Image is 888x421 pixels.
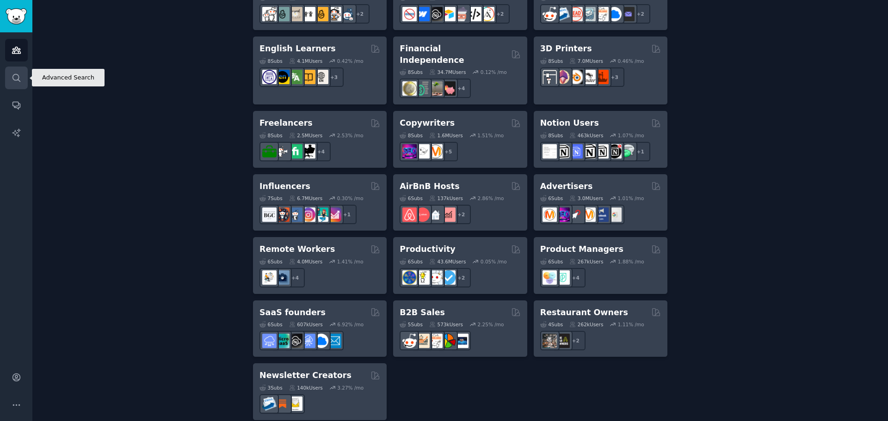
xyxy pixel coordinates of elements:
[259,181,310,192] h2: Influencers
[337,58,364,64] div: 0.42 % /mo
[275,144,290,159] img: freelance_forhire
[540,43,592,55] h2: 3D Printers
[618,258,644,265] div: 1.88 % /mo
[415,144,430,159] img: KeepWriting
[581,144,596,159] img: NotionGeeks
[441,7,456,21] img: Airtable
[415,334,430,348] img: salestechniques
[289,195,323,201] div: 6.7M Users
[259,117,313,129] h2: Freelancers
[415,81,430,96] img: FinancialPlanning
[429,69,466,75] div: 34.7M Users
[555,334,570,348] img: BarOwners
[259,384,283,391] div: 3 Sub s
[262,397,277,411] img: Emailmarketing
[275,7,290,21] img: SingleParents
[415,270,430,285] img: lifehacks
[314,334,328,348] img: B2BSaaS
[540,181,593,192] h2: Advertisers
[594,207,609,222] img: FacebookAds
[262,7,277,21] img: daddit
[569,132,603,139] div: 463k Users
[429,132,463,139] div: 1.6M Users
[478,195,504,201] div: 2.86 % /mo
[275,334,290,348] img: microsaas
[288,207,302,222] img: Instagram
[631,4,650,24] div: + 2
[259,370,351,381] h2: Newsletter Creators
[327,207,341,222] img: InstagramGrowthTips
[566,268,586,287] div: + 4
[301,70,315,84] img: LearnEnglishOnReddit
[400,69,423,75] div: 8 Sub s
[262,70,277,84] img: languagelearning
[569,321,603,328] div: 262k Users
[402,270,417,285] img: LifeProTips
[451,79,471,98] div: + 4
[451,268,471,287] div: + 2
[259,258,283,265] div: 6 Sub s
[327,7,341,21] img: parentsofmultiples
[543,7,557,21] img: sales
[429,195,463,201] div: 137k Users
[607,144,622,159] img: BestNotionTemplates
[454,334,469,348] img: B_2_B_Selling_Tips
[337,321,364,328] div: 6.92 % /mo
[415,207,430,222] img: AirBnBHosts
[314,70,328,84] img: Learn_English
[618,321,644,328] div: 1.11 % /mo
[402,7,417,21] img: nocode
[454,7,469,21] img: nocodelowcode
[340,7,354,21] img: Parents
[568,7,583,21] img: LeadGeneration
[481,69,507,75] div: 0.12 % /mo
[259,58,283,64] div: 8 Sub s
[631,142,650,161] div: + 1
[594,7,609,21] img: b2b_sales
[400,258,423,265] div: 6 Sub s
[555,270,570,285] img: ProductMgmt
[569,258,603,265] div: 267k Users
[569,58,603,64] div: 7.0M Users
[543,144,557,159] img: Notiontemplates
[262,270,277,285] img: RemoteJobs
[478,321,504,328] div: 2.25 % /mo
[402,334,417,348] img: sales
[400,43,507,66] h2: Financial Independence
[540,58,563,64] div: 8 Sub s
[618,58,644,64] div: 0.46 % /mo
[400,132,423,139] div: 8 Sub s
[275,397,290,411] img: Substack
[402,81,417,96] img: UKPersonalFinance
[480,7,494,21] img: Adalo
[400,321,423,328] div: 5 Sub s
[568,144,583,159] img: FreeNotionTemplates
[262,144,277,159] img: forhire
[301,334,315,348] img: SaaSSales
[543,70,557,84] img: 3Dprinting
[451,205,471,224] div: + 2
[327,334,341,348] img: SaaS_Email_Marketing
[618,195,644,201] div: 1.01 % /mo
[540,307,628,318] h2: Restaurant Owners
[289,321,323,328] div: 607k Users
[441,207,456,222] img: AirBnBInvesting
[288,70,302,84] img: language_exchange
[441,334,456,348] img: B2BSales
[581,7,596,21] img: coldemail
[337,132,364,139] div: 2.53 % /mo
[441,270,456,285] img: getdisciplined
[259,132,283,139] div: 8 Sub s
[540,117,599,129] h2: Notion Users
[259,244,335,255] h2: Remote Workers
[289,58,323,64] div: 4.1M Users
[540,321,563,328] div: 4 Sub s
[441,81,456,96] img: fatFIRE
[428,334,443,348] img: b2b_sales
[262,207,277,222] img: BeautyGuruChatter
[594,144,609,159] img: AskNotion
[543,334,557,348] img: restaurantowners
[620,144,635,159] img: NotionPromote
[400,244,455,255] h2: Productivity
[477,132,504,139] div: 1.51 % /mo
